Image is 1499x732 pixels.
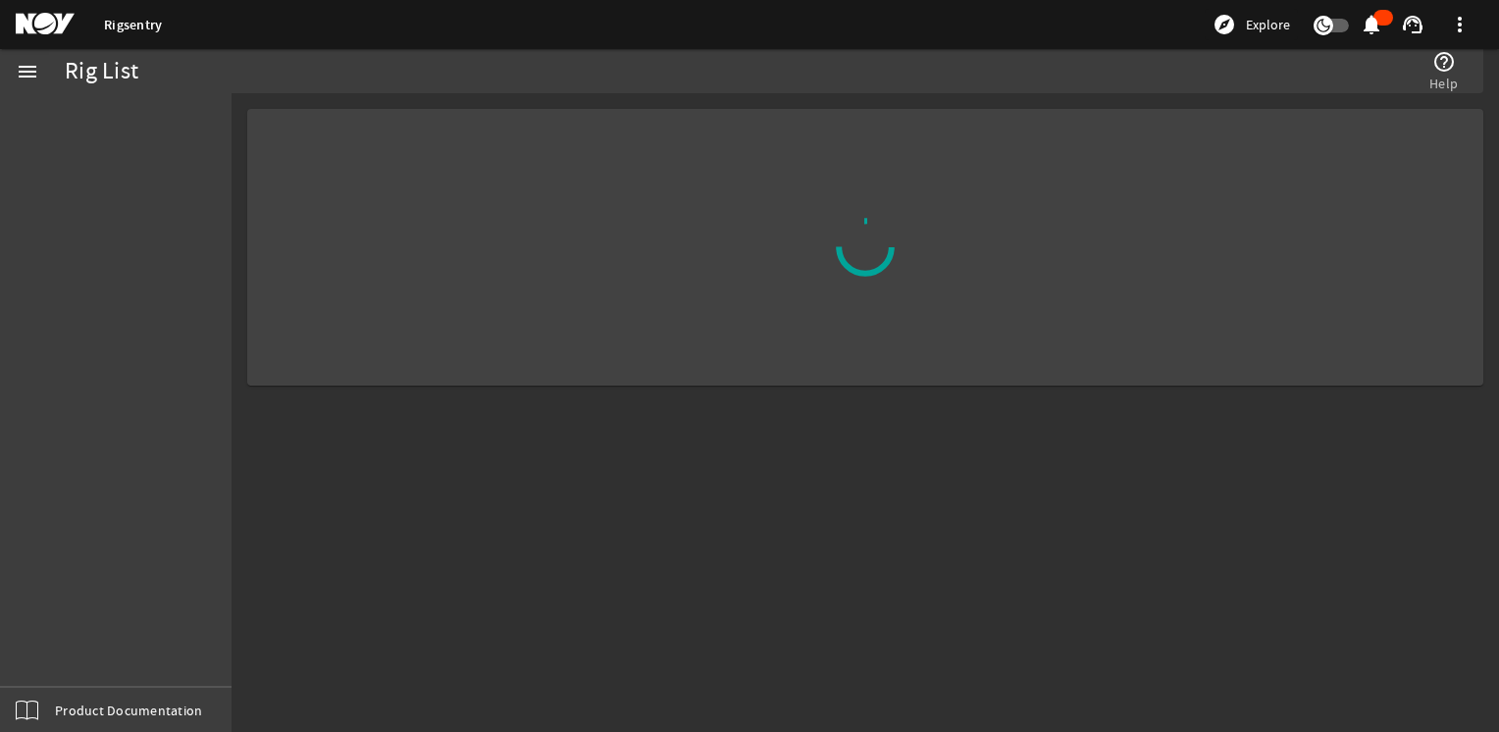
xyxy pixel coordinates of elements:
span: Explore [1246,15,1290,34]
div: Rig List [65,62,138,81]
mat-icon: menu [16,60,39,83]
button: more_vert [1436,1,1483,48]
a: Rigsentry [104,16,162,34]
span: Help [1429,74,1458,93]
button: Explore [1205,9,1298,40]
mat-icon: notifications [1360,13,1383,36]
span: Product Documentation [55,701,202,720]
mat-icon: help_outline [1432,50,1456,74]
mat-icon: explore [1213,13,1236,36]
mat-icon: support_agent [1401,13,1424,36]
